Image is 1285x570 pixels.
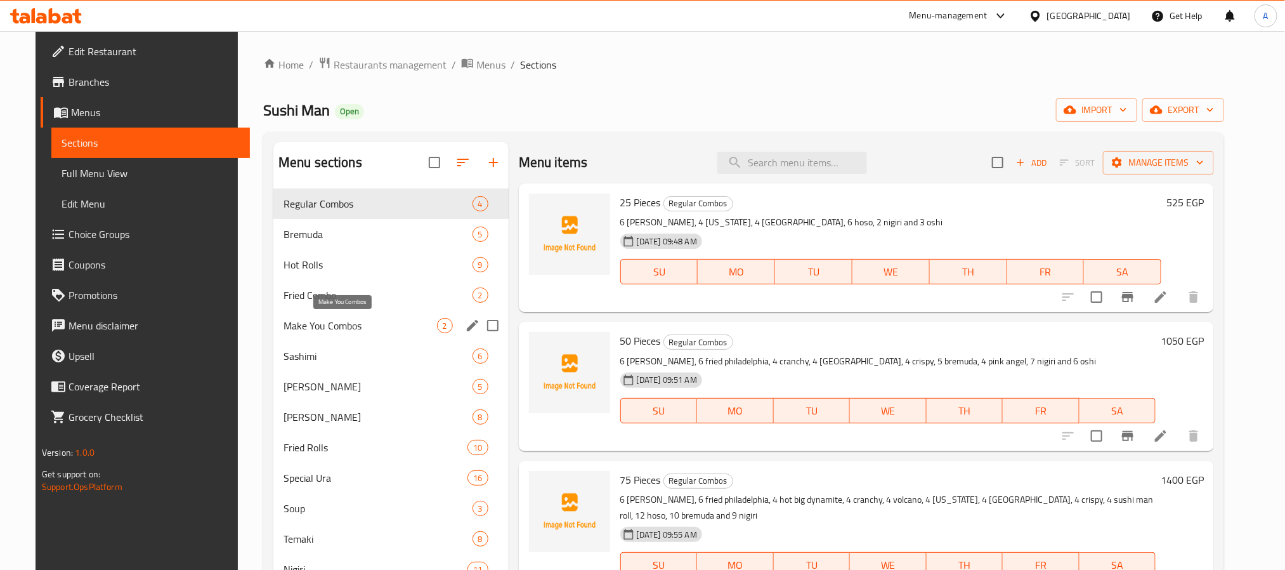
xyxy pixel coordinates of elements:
div: Regular Combos [663,335,733,350]
button: MO [698,259,775,284]
span: 5 [473,229,488,241]
span: MO [702,402,769,420]
h6: 1400 EGP [1161,471,1204,489]
button: FR [1007,259,1085,284]
img: 50 Pieces [529,332,610,413]
div: [GEOGRAPHIC_DATA] [1047,9,1131,23]
span: Get support on: [42,466,100,482]
img: 75 Pieces [529,471,610,552]
a: Promotions [41,280,250,310]
span: Sort sections [448,147,478,178]
span: Sections [62,135,240,150]
a: Restaurants management [318,56,447,73]
span: TU [779,402,845,420]
div: Hot Rolls [284,257,473,272]
div: Special Ura [284,470,467,486]
div: Oshi Sushi [284,409,473,425]
span: [DATE] 09:51 AM [632,374,702,386]
span: 8 [473,411,488,423]
span: 9 [473,259,488,271]
button: Manage items [1103,151,1214,175]
div: items [467,470,488,486]
span: SA [1085,402,1151,420]
a: Coupons [41,249,250,280]
span: FR [1012,263,1080,281]
div: items [473,196,488,211]
a: Coverage Report [41,371,250,402]
img: 25 Pieces [529,194,610,275]
span: Branches [68,74,240,89]
span: Select all sections [421,149,448,176]
h2: Menu items [519,153,588,172]
span: Sashimi [284,348,473,364]
span: 4 [473,198,488,210]
span: Soup [284,501,473,516]
button: SA [1080,398,1156,423]
button: Add [1011,153,1052,173]
span: Sushi Man [263,96,330,124]
button: Branch-specific-item [1112,421,1143,451]
div: Fried Rolls [284,440,467,455]
div: Special Ura16 [273,463,509,493]
span: 3 [473,503,488,515]
div: Make You Combos2edit [273,310,509,341]
span: [DATE] 09:48 AM [632,235,702,248]
div: Temaki [284,531,473,547]
span: 2 [473,289,488,302]
span: MO [703,263,770,281]
span: [PERSON_NAME] [284,379,473,394]
button: TH [930,259,1007,284]
div: Regular Combos [284,196,473,211]
span: Menus [476,57,506,72]
span: TU [780,263,847,281]
span: Menu disclaimer [68,318,240,333]
span: Open [335,106,364,117]
span: 6 [473,350,488,362]
button: delete [1178,282,1209,312]
li: / [511,57,515,72]
span: Coupons [68,257,240,272]
button: TU [774,398,851,423]
div: Temaki8 [273,524,509,554]
div: items [473,531,488,547]
button: WE [850,398,927,423]
li: / [309,57,313,72]
span: Upsell [68,348,240,364]
h6: 1050 EGP [1161,332,1204,350]
div: items [467,440,488,455]
h2: Menu sections [278,153,362,172]
button: delete [1178,421,1209,451]
span: export [1152,102,1214,118]
div: items [473,409,488,425]
button: export [1142,98,1224,122]
span: 50 Pieces [620,331,661,350]
span: Grocery Checklist [68,409,240,425]
p: 6 [PERSON_NAME], 6 fried philadelphia, 4 cranchy, 4 [GEOGRAPHIC_DATA], 4 crispy, 5 bremuda, 4 pin... [620,354,1156,369]
span: SA [1089,263,1156,281]
span: Choice Groups [68,227,240,242]
span: Full Menu View [62,166,240,181]
button: edit [463,316,482,335]
div: items [473,348,488,364]
a: Sections [51,128,250,158]
span: Coverage Report [68,379,240,394]
span: Make You Combos [284,318,437,333]
div: items [473,501,488,516]
span: 8 [473,533,488,545]
div: Sashimi6 [273,341,509,371]
div: Soup3 [273,493,509,524]
button: SU [620,398,697,423]
p: 6 [PERSON_NAME], 6 fried philadelphia, 4 hot big dynamite, 4 cranchy, 4 volcano, 4 [US_STATE], 4 ... [620,492,1156,524]
span: Select to update [1083,423,1110,449]
span: Regular Combos [664,196,733,211]
span: Regular Combos [664,474,733,488]
div: items [473,288,488,303]
span: Restaurants management [334,57,447,72]
li: / [452,57,456,72]
div: Open [335,104,364,119]
span: Edit Restaurant [68,44,240,59]
a: Branches [41,67,250,97]
span: Version: [42,444,73,461]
